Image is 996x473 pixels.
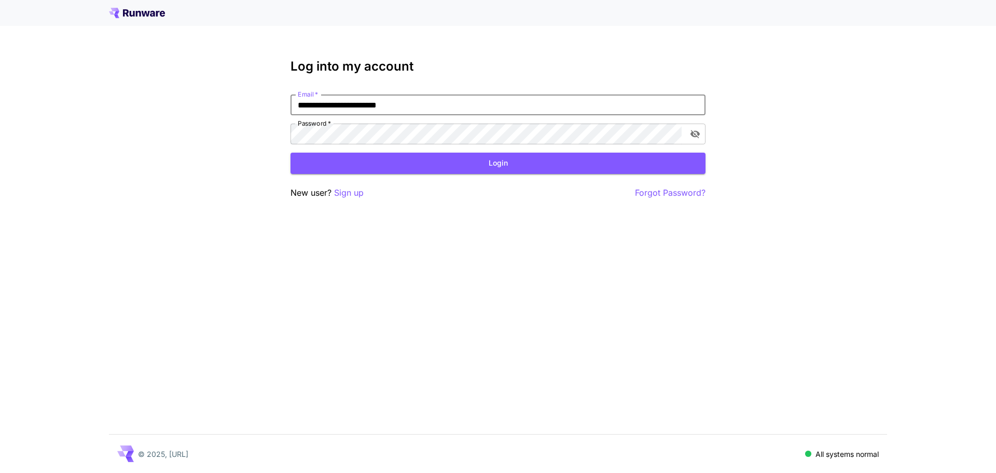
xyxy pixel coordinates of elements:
[290,153,706,174] button: Login
[635,186,706,199] button: Forgot Password?
[686,125,704,143] button: toggle password visibility
[138,449,188,460] p: © 2025, [URL]
[290,59,706,74] h3: Log into my account
[334,186,364,199] button: Sign up
[298,119,331,128] label: Password
[290,186,364,199] p: New user?
[298,90,318,99] label: Email
[815,449,879,460] p: All systems normal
